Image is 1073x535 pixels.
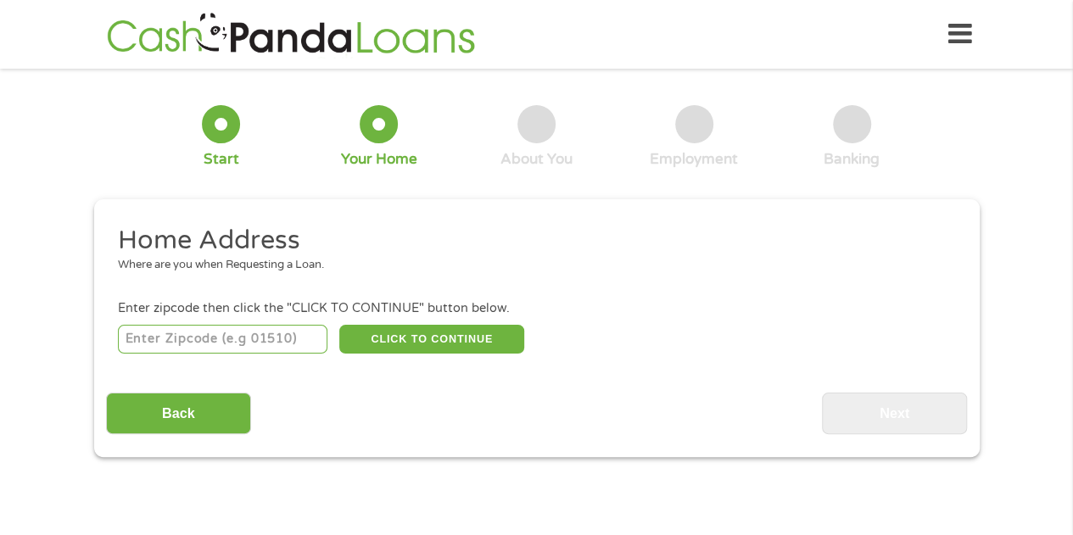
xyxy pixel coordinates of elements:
input: Next [822,393,967,434]
div: Employment [650,150,738,169]
div: Enter zipcode then click the "CLICK TO CONTINUE" button below. [118,299,954,318]
div: Start [204,150,239,169]
input: Back [106,393,251,434]
div: Where are you when Requesting a Loan. [118,257,942,274]
button: CLICK TO CONTINUE [339,325,524,354]
div: About You [500,150,573,169]
input: Enter Zipcode (e.g 01510) [118,325,327,354]
div: Banking [824,150,880,169]
h2: Home Address [118,224,942,258]
img: GetLoanNow Logo [102,10,480,59]
div: Your Home [341,150,417,169]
